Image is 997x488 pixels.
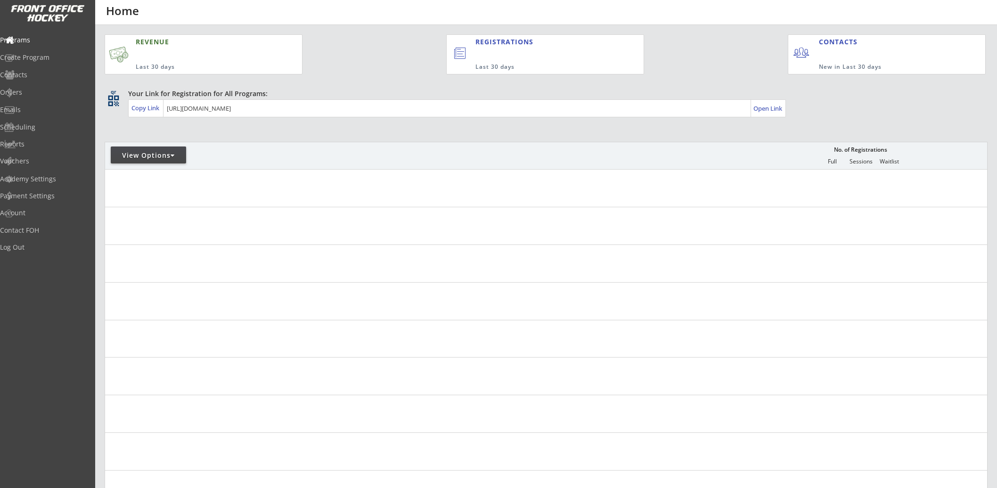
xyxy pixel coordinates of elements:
[107,89,119,95] div: qr
[753,102,783,115] a: Open Link
[475,37,600,47] div: REGISTRATIONS
[832,146,890,153] div: No. of Registrations
[875,158,904,165] div: Waitlist
[136,37,256,47] div: REVENUE
[131,104,161,112] div: Copy Link
[136,63,256,71] div: Last 30 days
[818,158,847,165] div: Full
[819,63,941,71] div: New in Last 30 days
[106,94,121,108] button: qr_code
[111,151,186,160] div: View Options
[753,105,783,113] div: Open Link
[819,37,862,47] div: CONTACTS
[847,158,875,165] div: Sessions
[475,63,605,71] div: Last 30 days
[128,89,958,98] div: Your Link for Registration for All Programs:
